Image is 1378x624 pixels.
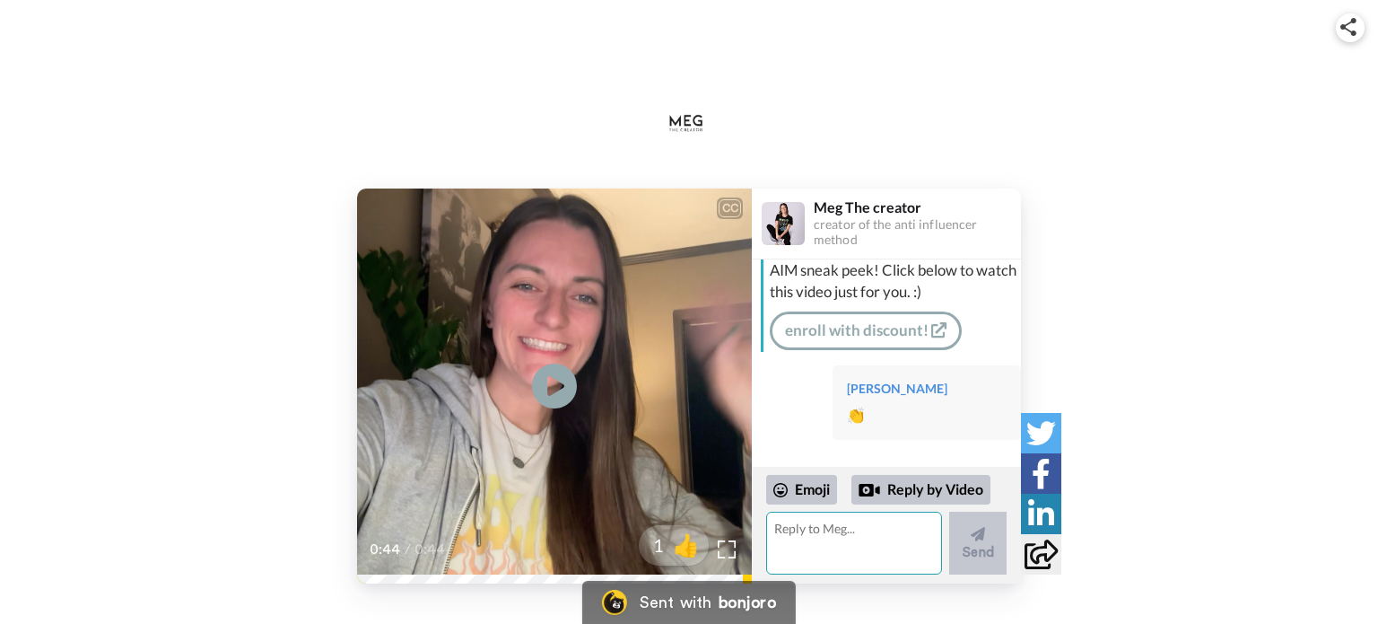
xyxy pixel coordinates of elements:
[639,532,664,558] span: 1
[640,594,711,611] div: Sent with
[770,312,962,349] a: enroll with discount!
[762,202,805,245] img: Profile Image
[1340,18,1356,36] img: ic_share.svg
[719,594,776,611] div: bonjoro
[719,199,741,217] div: CC
[847,380,1007,398] div: [PERSON_NAME]
[847,405,1007,426] div: 👏
[851,475,990,505] div: Reply by Video
[766,475,837,504] div: Emoji
[414,539,446,560] span: 0:44
[405,539,411,560] span: /
[653,90,725,162] img: logo
[770,217,1016,303] div: Hi [PERSON_NAME], I just wanted to say hi and see what you thought of the AIM sneak peek! Click b...
[582,581,796,624] a: Bonjoro LogoSent withbonjoro
[814,217,1020,248] div: creator of the anti influencer method
[664,531,709,559] span: 👍
[639,525,709,566] button: 1👍
[859,479,880,501] div: Reply by Video
[814,198,1020,215] div: Meg The creator
[602,590,627,615] img: Bonjoro Logo
[949,512,1007,575] button: Send
[370,539,401,560] span: 0:44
